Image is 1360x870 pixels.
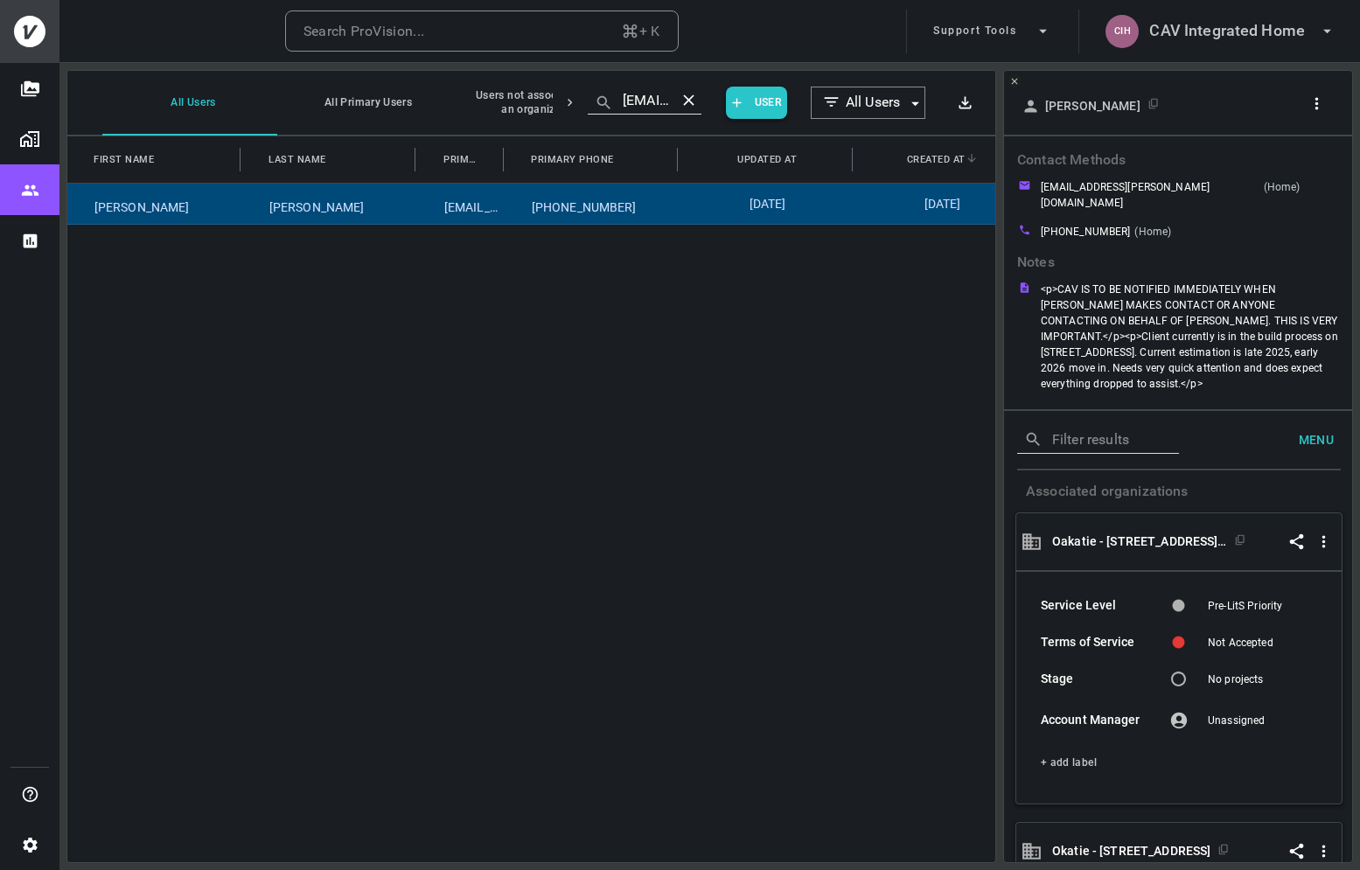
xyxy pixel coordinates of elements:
[1208,713,1317,728] div: Unassigned
[1008,74,1022,88] button: Close Side Panel
[1045,98,1140,114] p: [PERSON_NAME]
[505,184,680,224] div: [PHONE_NUMBER]
[1041,633,1150,652] h6: Terms of Service
[1004,470,1354,512] h6: Associated organizations
[949,87,981,119] button: Export results
[623,87,676,114] input: Filter
[1149,18,1305,44] h6: CAV Integrated Home
[285,10,679,52] button: Search ProVision...+ K
[1098,10,1343,53] button: CIHCAV Integrated Home
[1009,76,1020,87] svg: Close Side Panel
[94,150,154,169] span: First Name
[1041,754,1097,772] button: + add label
[1285,424,1341,456] button: Menu
[1208,635,1317,651] div: Not Accepted
[737,150,797,169] span: Updated At
[842,93,903,113] span: All Users
[1041,179,1259,211] p: [EMAIL_ADDRESS][PERSON_NAME][DOMAIN_NAME]
[1017,150,1341,179] p: Contact Methods
[269,150,326,169] span: Last Name
[67,184,242,224] div: [PERSON_NAME]
[1017,253,1341,282] p: Contact Methods
[1041,596,1150,616] h6: Service Level
[531,150,614,169] span: Primary Phone
[726,87,787,119] button: User
[102,70,277,136] button: All Users
[1208,598,1283,614] div: Pre-LitS Priority
[242,184,417,224] div: [PERSON_NAME]
[1041,282,1341,392] div: <p>CAV IS TO BE NOTIFIED IMMEDIATELY WHEN [PERSON_NAME] MAKES CONTACT OR ANYONE CONTACTING ON BEH...
[1041,670,1150,689] h6: Stage
[1264,179,1301,215] p: (Home)
[854,184,1029,224] div: [DATE]
[303,19,425,44] div: Search ProVision...
[1052,426,1154,453] input: Filter results
[417,184,505,224] div: [EMAIL_ADDRESS][PERSON_NAME][DOMAIN_NAME]
[443,150,478,169] span: Primary Email
[1041,711,1150,730] h6: Account Manager
[1052,843,1210,859] p: Open organization
[1105,15,1139,48] div: CIH
[680,184,854,224] div: [DATE]
[67,183,1029,225] div: Press SPACE to select this row.
[907,150,966,169] span: Created At
[1052,533,1227,549] p: Open organization
[621,19,660,44] div: + K
[926,10,1059,53] button: Support Tools
[1208,672,1317,687] div: No projects
[1134,224,1171,244] p: (Home)
[19,129,40,150] img: Organizations page icon
[1041,224,1131,240] p: [PHONE_NUMBER]
[452,70,627,136] button: Users not associated with an organization
[277,70,452,136] button: All Primary Users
